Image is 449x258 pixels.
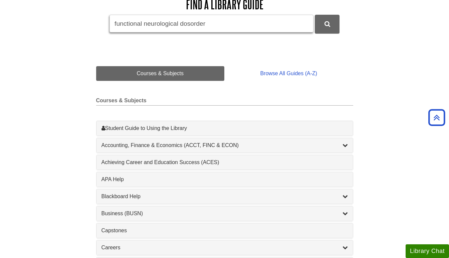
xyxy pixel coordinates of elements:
a: Student Guide to Using the Library [101,124,348,132]
h2: Courses & Subjects [96,98,353,106]
button: Library Chat [406,244,449,258]
a: APA Help [101,175,348,183]
a: Careers [101,244,348,252]
i: Search Library Guides [324,21,330,27]
button: DU Library Guides Search [315,15,340,33]
a: Accounting, Finance & Economics (ACCT, FINC & ECON) [101,141,348,149]
a: Back to Top [426,113,447,122]
a: Courses & Subjects [96,66,225,81]
a: Blackboard Help [101,192,348,201]
a: Capstones [101,227,348,235]
a: Achieving Career and Education Success (ACES) [101,158,348,166]
a: Business (BUSN) [101,210,348,218]
a: Browse All Guides (A-Z) [224,66,353,81]
input: Search by Course or Subject... [109,15,313,32]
